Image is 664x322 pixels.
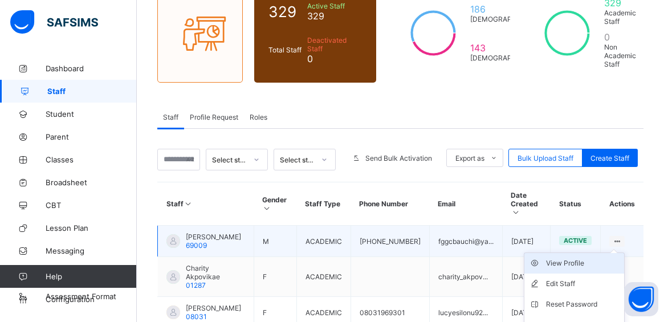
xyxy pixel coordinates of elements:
[280,156,315,164] div: Select status
[470,3,547,15] span: 186
[502,182,551,226] th: Date Created
[46,132,137,141] span: Parent
[546,278,620,290] div: Edit Staff
[429,182,502,226] th: Email
[254,182,296,226] th: Gender
[186,264,245,281] span: Charity Akpovikae
[47,87,137,96] span: Staff
[163,113,178,121] span: Staff
[546,299,620,310] div: Reset Password
[307,53,362,64] span: 0
[518,154,573,162] span: Bulk Upload Staff
[262,204,272,213] i: Sort in Ascending Order
[250,113,267,121] span: Roles
[254,226,296,257] td: M
[307,2,362,10] span: Active Staff
[624,282,658,316] button: Open asap
[429,257,502,297] td: charity_akpov...
[212,156,247,164] div: Select staff type
[10,10,98,34] img: safsims
[564,237,587,244] span: active
[186,241,207,250] span: 69009
[268,3,302,21] span: 329
[46,295,136,304] span: Configuration
[186,233,241,241] span: [PERSON_NAME]
[351,182,429,226] th: Phone Number
[307,10,362,22] span: 329
[46,201,137,210] span: CBT
[470,54,547,62] span: [DEMOGRAPHIC_DATA]
[429,226,502,257] td: fggcbauchi@ya...
[46,272,136,281] span: Help
[604,31,636,43] span: 0
[365,154,432,162] span: Send Bulk Activation
[158,182,254,226] th: Staff
[455,154,484,162] span: Export as
[604,43,636,68] span: Non Academic Staff
[186,312,207,321] span: 08031
[46,246,137,255] span: Messaging
[351,226,429,257] td: [PHONE_NUMBER]
[186,304,241,312] span: [PERSON_NAME]
[186,281,206,290] span: 01287
[502,226,551,257] td: [DATE]
[470,42,547,54] span: 143
[254,257,296,297] td: F
[296,182,351,226] th: Staff Type
[601,182,643,226] th: Actions
[46,155,137,164] span: Classes
[184,199,193,208] i: Sort in Ascending Order
[46,178,137,187] span: Broadsheet
[590,154,629,162] span: Create Staff
[296,226,351,257] td: ACADEMIC
[551,182,601,226] th: Status
[546,258,620,269] div: View Profile
[296,257,351,297] td: ACADEMIC
[470,15,547,23] span: [DEMOGRAPHIC_DATA]
[190,113,238,121] span: Profile Request
[46,109,137,119] span: Student
[46,64,137,73] span: Dashboard
[604,9,636,26] span: Academic Staff
[307,36,362,53] span: Deactivated Staff
[511,208,520,217] i: Sort in Ascending Order
[502,257,551,297] td: [DATE]
[46,223,137,233] span: Lesson Plan
[266,43,304,57] div: Total Staff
